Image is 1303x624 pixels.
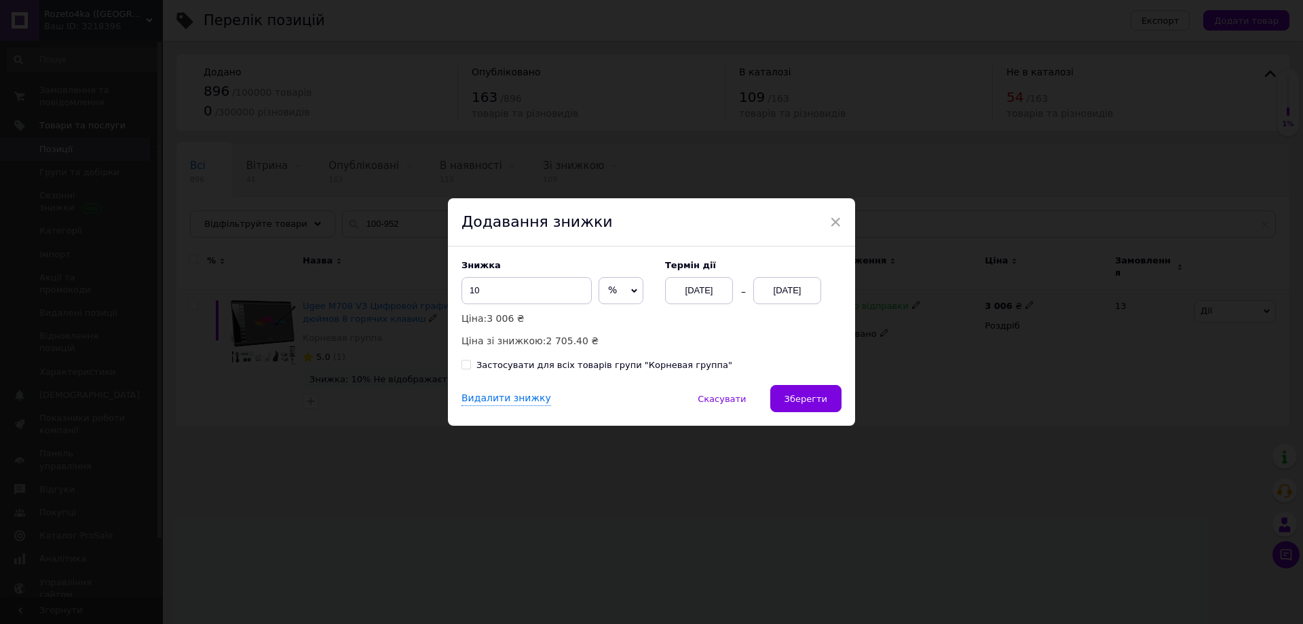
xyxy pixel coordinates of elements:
span: Скасувати [698,394,746,404]
button: Зберегти [770,385,842,412]
span: Додавання знижки [461,213,613,230]
span: Зберегти [785,394,827,404]
span: % [608,285,617,295]
div: [DATE] [665,277,733,304]
span: × [829,210,842,234]
div: [DATE] [753,277,821,304]
p: Ціна: [461,311,651,326]
label: Термін дії [665,260,842,270]
p: Ціна зі знижкою: [461,333,651,348]
div: Видалити знижку [461,392,551,406]
span: Знижка [461,260,501,270]
span: 2 705.40 ₴ [546,335,599,346]
span: 3 006 ₴ [487,313,524,324]
button: Скасувати [683,385,760,412]
input: 0 [461,277,592,304]
div: Застосувати для всіх товарів групи "Корневая группа" [476,359,732,371]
